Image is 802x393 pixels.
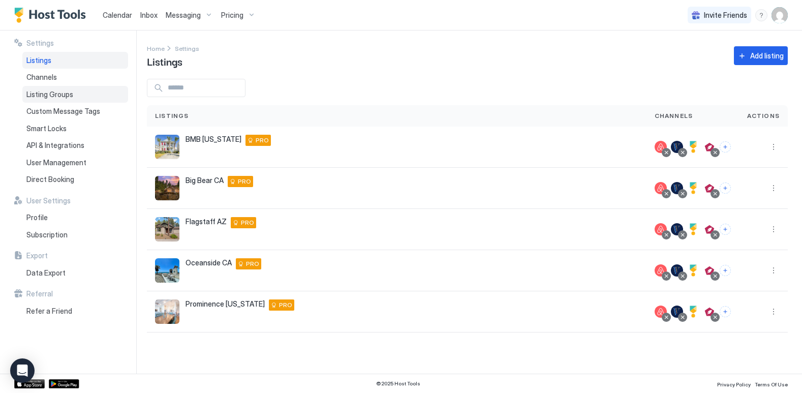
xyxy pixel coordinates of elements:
a: Calendar [103,10,132,20]
span: User Settings [26,196,71,205]
span: Direct Booking [26,175,74,184]
div: Breadcrumb [147,43,165,53]
button: More options [767,223,780,235]
button: More options [767,306,780,318]
a: Channels [22,69,128,86]
a: Subscription [22,226,128,244]
span: PRO [256,136,269,145]
div: listing image [155,217,179,241]
a: Inbox [140,10,158,20]
button: Connect channels [720,265,731,276]
a: Data Export [22,264,128,282]
span: Data Export [26,268,66,278]
div: Breadcrumb [175,43,199,53]
a: Custom Message Tags [22,103,128,120]
span: Messaging [166,11,201,20]
div: menu [767,182,780,194]
div: listing image [155,176,179,200]
div: menu [767,264,780,277]
a: Privacy Policy [717,378,751,389]
span: Channels [26,73,57,82]
span: Referral [26,289,53,298]
span: User Management [26,158,86,167]
span: Flagstaff AZ [186,217,227,226]
div: menu [767,306,780,318]
div: listing image [155,258,179,283]
a: Smart Locks [22,120,128,137]
span: Listing Groups [26,90,73,99]
a: API & Integrations [22,137,128,154]
span: Inbox [140,11,158,19]
span: Prominence [US_STATE] [186,299,265,309]
a: User Management [22,154,128,171]
div: User profile [772,7,788,23]
button: Connect channels [720,141,731,153]
a: Profile [22,209,128,226]
a: App Store [14,379,45,388]
span: Calendar [103,11,132,19]
span: PRO [238,177,251,186]
div: menu [755,9,767,21]
div: Open Intercom Messenger [10,358,35,383]
span: Export [26,251,48,260]
span: BMB [US_STATE] [186,135,241,144]
a: Direct Booking [22,171,128,188]
span: Settings [175,45,199,52]
span: Terms Of Use [755,381,788,387]
span: Refer a Friend [26,307,72,316]
div: menu [767,223,780,235]
span: Privacy Policy [717,381,751,387]
span: Listings [147,53,182,69]
a: Refer a Friend [22,303,128,320]
button: More options [767,182,780,194]
a: Host Tools Logo [14,8,90,23]
div: Add listing [750,50,784,61]
button: Connect channels [720,224,731,235]
span: Smart Locks [26,124,67,133]
span: Invite Friends [704,11,747,20]
input: Input Field [164,79,245,97]
span: Subscription [26,230,68,239]
span: API & Integrations [26,141,84,150]
span: Listings [26,56,51,65]
a: Home [147,43,165,53]
div: menu [767,141,780,153]
span: Big Bear CA [186,176,224,185]
span: Oceanside CA [186,258,232,267]
span: Actions [747,111,780,120]
div: listing image [155,299,179,324]
span: Settings [26,39,54,48]
span: Profile [26,213,48,222]
button: More options [767,141,780,153]
span: PRO [279,300,292,310]
span: Pricing [221,11,243,20]
span: Listings [155,111,189,120]
button: More options [767,264,780,277]
a: Listings [22,52,128,69]
button: Connect channels [720,306,731,317]
button: Connect channels [720,183,731,194]
span: Channels [655,111,693,120]
a: Terms Of Use [755,378,788,389]
button: Add listing [734,46,788,65]
span: Custom Message Tags [26,107,100,116]
span: Home [147,45,165,52]
div: listing image [155,135,179,159]
span: © 2025 Host Tools [376,380,420,387]
span: PRO [246,259,259,268]
span: PRO [241,218,254,227]
a: Google Play Store [49,379,79,388]
a: Settings [175,43,199,53]
a: Listing Groups [22,86,128,103]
